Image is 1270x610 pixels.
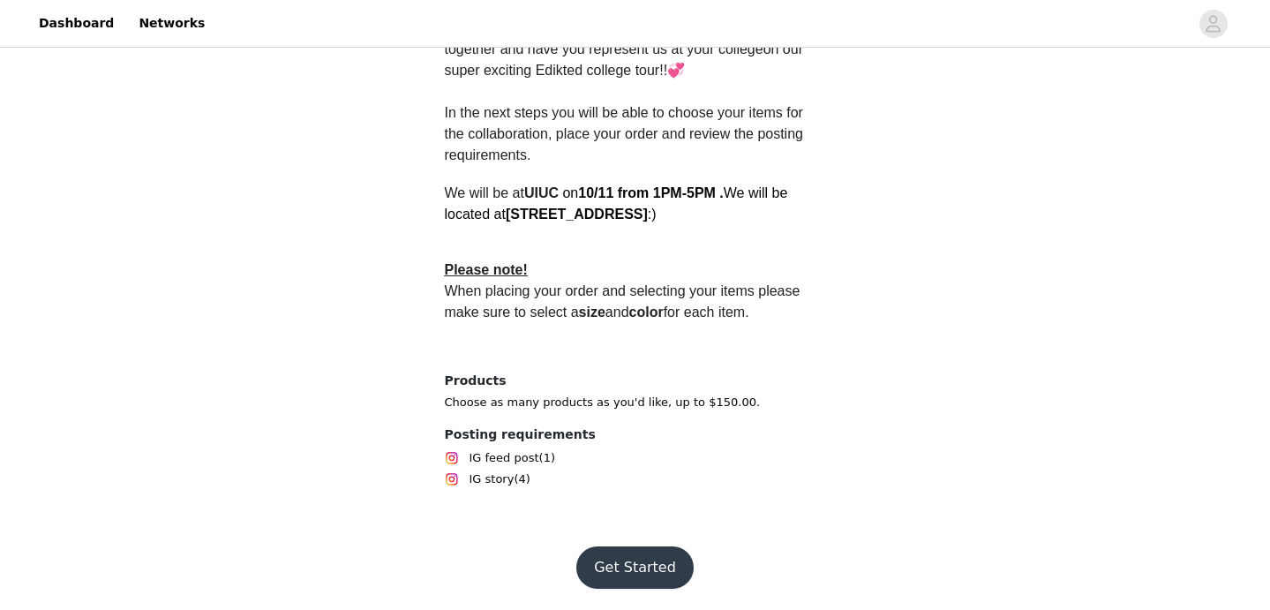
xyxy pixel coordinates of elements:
span: UIUC [524,185,559,200]
strong: [STREET_ADDRESS] [506,207,648,222]
span: In the next steps you will be able to choose your items for the collaboration, place your order a... [445,105,808,162]
span: (1) [539,449,555,467]
h4: Posting requirements [445,425,826,444]
a: Dashboard [28,4,124,43]
span: IG feed post [470,449,539,467]
strong: color [629,305,664,320]
h4: Products [445,372,826,390]
strong: size [579,305,605,320]
span: (4) [514,471,530,488]
span: Please note! [445,262,528,277]
span: When placing your order and selecting your items please make sure to select a and for each item. [445,283,804,320]
span: IG story [470,471,515,488]
a: Networks [128,4,215,43]
span: We are so happy to move forward with a collaboration together and have you represent us at your c... [445,20,785,56]
div: avatar [1205,10,1221,38]
button: Get Started [576,546,694,589]
span: 10/11 from 1PM-5PM . [578,185,724,200]
img: Instagram Icon [445,472,459,486]
img: Instagram Icon [445,451,459,465]
p: Choose as many products as you'd like, up to $150.00. [445,394,826,411]
span: on [445,185,788,222]
span: We will be at [445,185,560,200]
span: on our super exciting Edikted college tour!!💞 [445,41,808,78]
